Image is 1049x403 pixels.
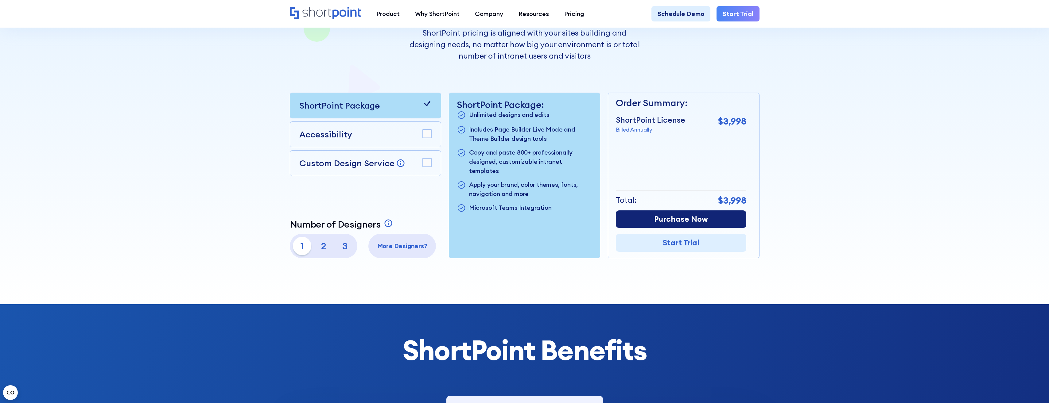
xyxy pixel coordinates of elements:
[564,9,584,18] div: Pricing
[616,210,746,228] a: Purchase Now
[718,114,746,128] p: $3,998
[469,125,592,143] p: Includes Page Builder Live Mode and Theme Builder design tools
[511,6,557,21] a: Resources
[557,6,592,21] a: Pricing
[299,99,380,112] p: ShortPoint Package
[519,9,549,18] div: Resources
[290,335,760,365] h2: ShortPoint Benefits
[299,158,394,169] p: Custom Design Service
[3,385,18,400] button: Open CMP widget
[651,6,710,21] a: Schedule Demo
[616,96,746,110] p: Order Summary:
[290,219,394,230] a: Number of Designers
[336,237,354,255] p: 3
[469,203,552,213] p: Microsoft Teams Integration
[469,148,592,175] p: Copy and paste 800+ professionally designed, customizable intranet templates
[407,6,467,21] a: Why ShortPoint
[410,27,640,62] p: ShortPoint pricing is aligned with your sites building and designing needs, no matter how big you...
[469,110,550,120] p: Unlimited designs and edits
[415,9,460,18] div: Why ShortPoint
[938,332,1049,403] iframe: Chat Widget
[290,7,361,20] a: Home
[616,114,685,126] p: ShortPoint License
[299,128,352,141] p: Accessibility
[475,9,503,18] div: Company
[616,234,746,252] a: Start Trial
[290,219,381,230] p: Number of Designers
[616,126,685,134] p: Billed Annually
[717,6,760,21] a: Start Trial
[616,194,637,206] p: Total:
[718,194,746,207] p: $3,998
[314,237,333,255] p: 2
[293,237,311,255] p: 1
[369,6,407,21] a: Product
[467,6,511,21] a: Company
[469,180,592,198] p: Apply your brand, color themes, fonts, navigation and more
[371,241,433,251] p: More Designers?
[457,99,592,110] p: ShortPoint Package:
[376,9,400,18] div: Product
